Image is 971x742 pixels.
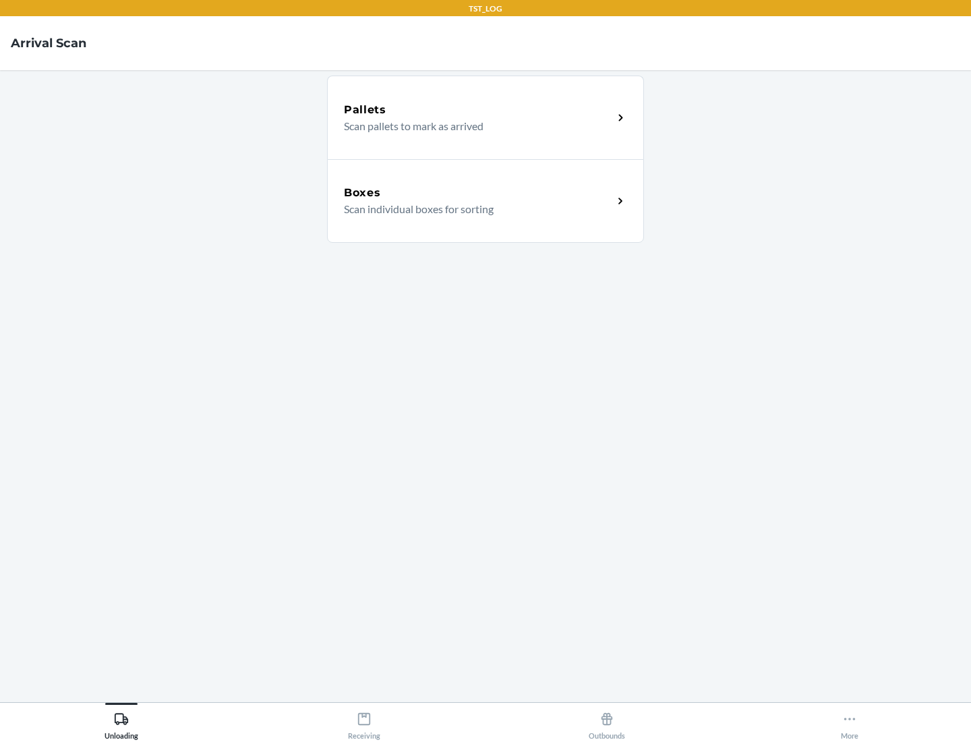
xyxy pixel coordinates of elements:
div: More [841,706,858,740]
div: Outbounds [589,706,625,740]
button: More [728,703,971,740]
a: BoxesScan individual boxes for sorting [327,159,644,243]
h4: Arrival Scan [11,34,86,52]
h5: Pallets [344,102,386,118]
div: Receiving [348,706,380,740]
div: Unloading [105,706,138,740]
p: Scan pallets to mark as arrived [344,118,602,134]
button: Outbounds [486,703,728,740]
h5: Boxes [344,185,381,201]
p: TST_LOG [469,3,502,15]
a: PalletsScan pallets to mark as arrived [327,76,644,159]
p: Scan individual boxes for sorting [344,201,602,217]
button: Receiving [243,703,486,740]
